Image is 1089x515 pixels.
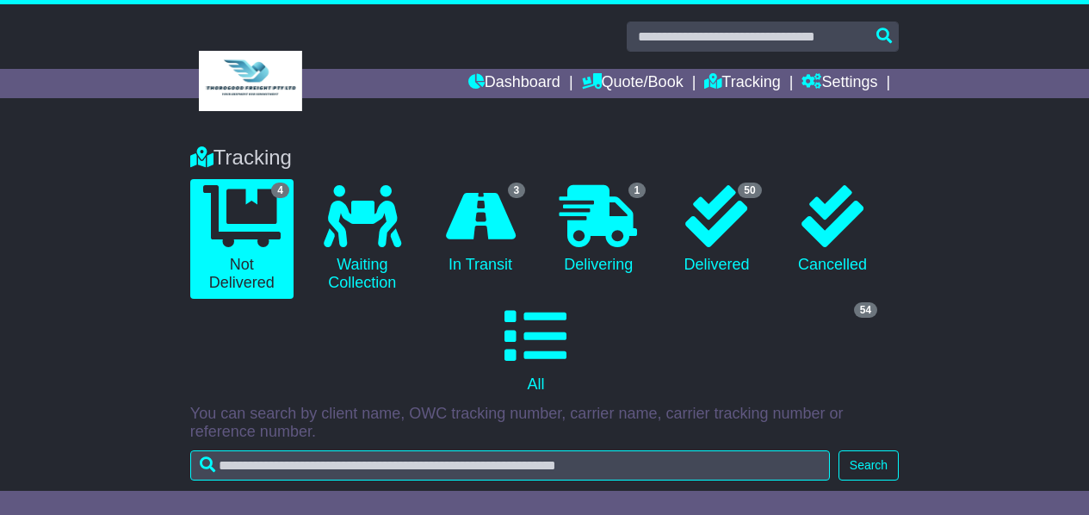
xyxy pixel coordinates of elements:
[311,179,414,299] a: Waiting Collection
[508,183,526,198] span: 3
[190,299,882,400] a: 54 All
[738,183,761,198] span: 50
[704,69,780,98] a: Tracking
[468,69,560,98] a: Dashboard
[182,146,907,171] div: Tracking
[431,179,529,281] a: 3 In Transit
[838,450,899,481] button: Search
[271,183,289,198] span: 4
[801,69,877,98] a: Settings
[190,405,899,442] p: You can search by client name, OWC tracking number, carrier name, carrier tracking number or refe...
[582,69,684,98] a: Quote/Book
[190,179,294,299] a: 4 Not Delivered
[783,179,882,281] a: Cancelled
[547,179,650,281] a: 1 Delivering
[854,302,877,318] span: 54
[667,179,765,281] a: 50 Delivered
[628,183,647,198] span: 1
